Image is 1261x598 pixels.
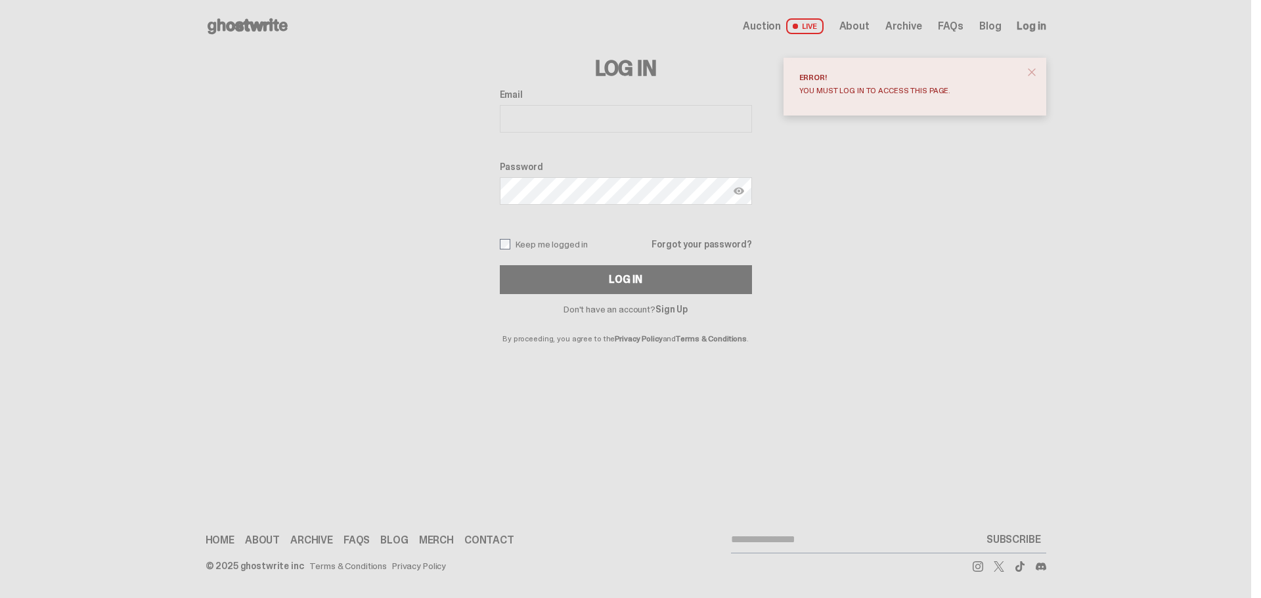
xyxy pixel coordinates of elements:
a: Privacy Policy [615,333,662,344]
a: Archive [885,21,922,32]
a: About [245,535,280,545]
a: FAQs [343,535,370,545]
a: Terms & Conditions [676,333,747,344]
a: Auction LIVE [743,18,823,34]
a: Blog [979,21,1001,32]
label: Password [500,161,752,172]
input: Keep me logged in [500,239,510,249]
label: Keep me logged in [500,239,588,249]
a: Home [206,535,234,545]
a: Privacy Policy [392,561,446,570]
a: Archive [290,535,333,545]
button: close [1020,60,1044,84]
a: Blog [380,535,408,545]
span: LIVE [786,18,824,34]
div: © 2025 ghostwrite inc [206,561,304,570]
a: Log in [1017,21,1046,32]
div: Log In [609,274,642,285]
label: Email [500,89,752,100]
img: Show password [734,186,744,196]
a: Sign Up [655,303,688,315]
p: By proceeding, you agree to the and . [500,314,752,343]
div: Error! [799,74,1020,81]
button: Log In [500,265,752,294]
a: Forgot your password? [652,240,751,249]
a: Contact [464,535,514,545]
a: Terms & Conditions [309,561,387,570]
a: About [839,21,870,32]
button: SUBSCRIBE [981,526,1046,553]
a: Merch [419,535,454,545]
div: You must log in to access this page. [799,87,1020,95]
a: FAQs [938,21,963,32]
span: Auction [743,21,781,32]
h3: Log In [500,58,752,79]
p: Don't have an account? [500,305,752,314]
